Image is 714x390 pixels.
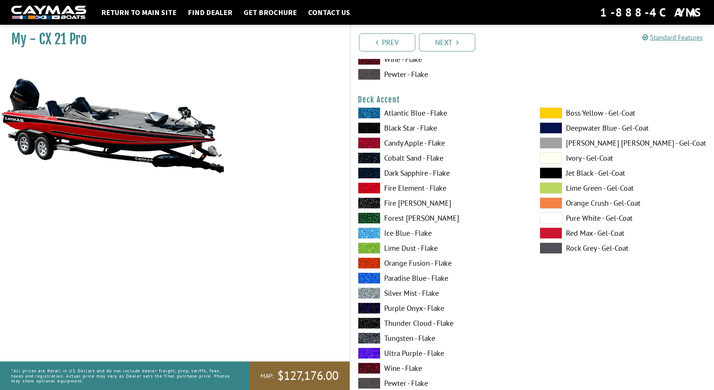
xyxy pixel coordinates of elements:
[358,122,525,134] label: Black Star - Flake
[240,8,301,17] a: Get Brochure
[358,242,525,254] label: Lime Dust - Flake
[358,333,525,344] label: Tungsten - Flake
[358,152,525,164] label: Cobalt Sand - Flake
[358,137,525,149] label: Candy Apple - Flake
[358,197,525,209] label: Fire [PERSON_NAME]
[540,227,707,239] label: Red Max - Gel-Coat
[358,227,525,239] label: Ice Blue - Flake
[540,167,707,179] label: Jet Black - Gel-Coat
[358,107,525,119] label: Atlantic Blue - Flake
[540,212,707,224] label: Pure White - Gel-Coat
[358,318,525,329] label: Thunder Cloud - Flake
[540,242,707,254] label: Rock Grey - Gel-Coat
[419,33,475,51] a: Next
[358,54,525,65] label: Wine - Flake
[540,122,707,134] label: Deepwater Blue - Gel-Coat
[358,378,525,389] label: Pewter - Flake
[540,107,707,119] label: Boss Yellow - Gel-Coat
[249,361,350,390] a: MAP:$127,176.00
[358,212,525,224] label: Forest [PERSON_NAME]
[260,372,274,380] span: MAP:
[358,182,525,194] label: Fire Element - Flake
[359,33,415,51] a: Prev
[184,8,236,17] a: Find Dealer
[358,167,525,179] label: Dark Sapphire - Flake
[358,288,525,299] label: Silver Mist - Flake
[540,152,707,164] label: Ivory - Gel-Coat
[540,182,707,194] label: Lime Green - Gel-Coat
[277,368,338,384] span: $127,176.00
[304,8,354,17] a: Contact Us
[540,137,707,149] label: [PERSON_NAME] [PERSON_NAME] - Gel-Coat
[540,197,707,209] label: Orange Crush - Gel-Coat
[358,69,525,80] label: Pewter - Flake
[97,8,180,17] a: Return to main site
[358,273,525,284] label: Paradise Blue - Flake
[358,363,525,374] label: Wine - Flake
[358,95,707,104] h4: Deck Accent
[11,31,331,48] h1: My - CX 21 Pro
[11,364,232,387] p: *All prices are Retail in US Dollars and do not include dealer freight, prep, tariffs, fees, taxe...
[642,33,703,42] a: Standard Features
[358,257,525,269] label: Orange Fusion - Flake
[358,303,525,314] label: Purple Onyx - Flake
[600,4,703,21] div: 1-888-4CAYMAS
[11,6,86,20] img: white-logo-c9c8dbefe5ff5ceceb0f0178aa75bf4bb51f6bca0971e226c86eb53dfe498488.png
[358,348,525,359] label: Ultra Purple - Flake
